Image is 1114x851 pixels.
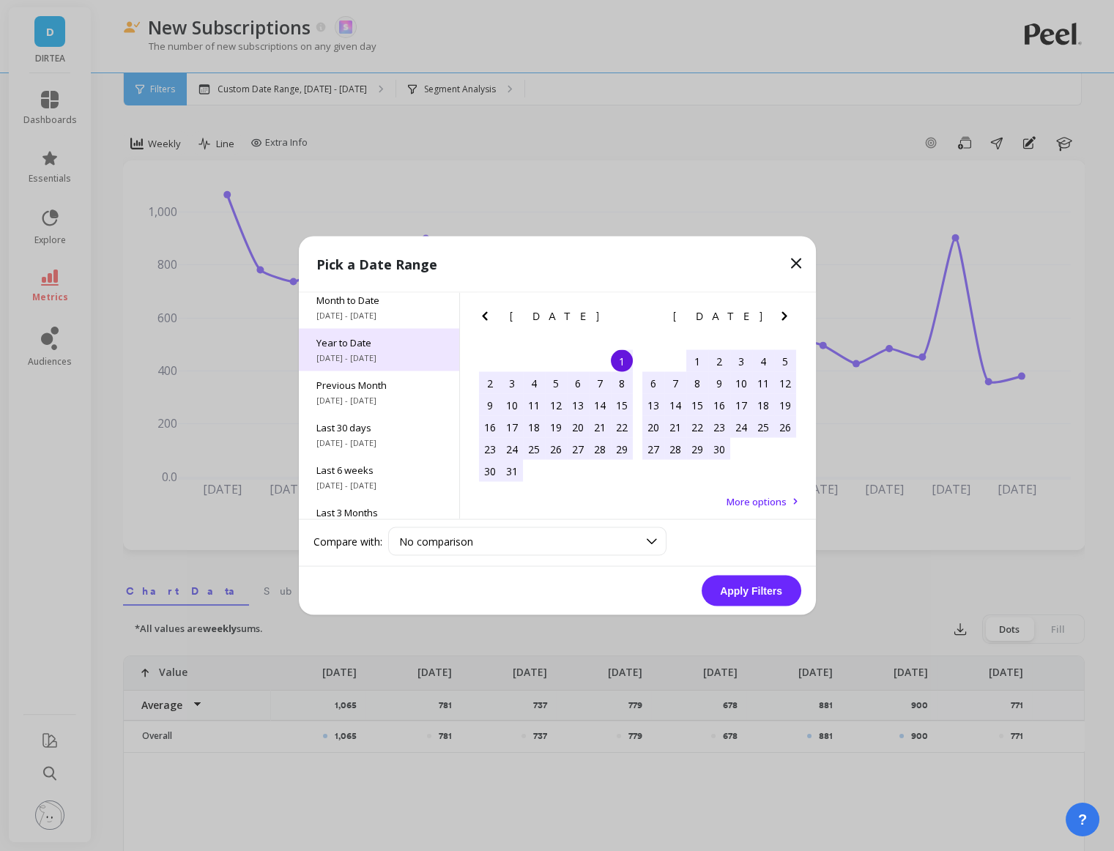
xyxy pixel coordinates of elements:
div: Choose Tuesday, April 15th, 2025 [686,394,708,416]
div: Choose Wednesday, March 5th, 2025 [545,372,567,394]
button: ? [1066,803,1099,836]
div: Choose Wednesday, April 23rd, 2025 [708,416,730,438]
div: Choose Saturday, March 29th, 2025 [611,438,633,460]
span: More options [727,495,787,508]
div: month 2025-04 [642,350,796,460]
div: Choose Sunday, April 27th, 2025 [642,438,664,460]
div: Choose Tuesday, April 1st, 2025 [686,350,708,372]
div: Choose Sunday, April 6th, 2025 [642,372,664,394]
div: Choose Tuesday, April 22nd, 2025 [686,416,708,438]
div: Choose Monday, March 24th, 2025 [501,438,523,460]
div: Choose Thursday, March 27th, 2025 [567,438,589,460]
div: Choose Sunday, March 30th, 2025 [479,460,501,482]
div: Choose Sunday, March 9th, 2025 [479,394,501,416]
div: Choose Tuesday, March 4th, 2025 [523,372,545,394]
div: Choose Sunday, March 2nd, 2025 [479,372,501,394]
div: Choose Sunday, April 20th, 2025 [642,416,664,438]
button: Next Month [612,308,636,331]
div: Choose Monday, March 31st, 2025 [501,460,523,482]
div: Choose Friday, March 28th, 2025 [589,438,611,460]
div: Choose Monday, April 21st, 2025 [664,416,686,438]
div: Choose Friday, March 14th, 2025 [589,394,611,416]
div: Choose Wednesday, March 12th, 2025 [545,394,567,416]
div: Choose Thursday, April 17th, 2025 [730,394,752,416]
button: Previous Month [476,308,500,331]
button: Next Month [776,308,799,331]
span: [DATE] - [DATE] [316,437,442,449]
div: Choose Thursday, March 6th, 2025 [567,372,589,394]
span: [DATE] - [DATE] [316,480,442,491]
button: Apply Filters [702,576,801,606]
div: Choose Thursday, April 10th, 2025 [730,372,752,394]
div: Choose Saturday, April 19th, 2025 [774,394,796,416]
div: month 2025-03 [479,350,633,482]
div: Choose Wednesday, April 16th, 2025 [708,394,730,416]
div: Choose Monday, March 3rd, 2025 [501,372,523,394]
div: Choose Wednesday, March 19th, 2025 [545,416,567,438]
span: [DATE] [510,311,601,322]
div: Choose Monday, April 14th, 2025 [664,394,686,416]
div: Choose Friday, March 7th, 2025 [589,372,611,394]
span: [DATE] - [DATE] [316,395,442,406]
div: Choose Sunday, March 23rd, 2025 [479,438,501,460]
div: Choose Thursday, April 3rd, 2025 [730,350,752,372]
div: Choose Wednesday, April 9th, 2025 [708,372,730,394]
span: Last 3 Months [316,506,442,519]
div: Choose Sunday, April 13th, 2025 [642,394,664,416]
div: Choose Friday, April 4th, 2025 [752,350,774,372]
div: Choose Tuesday, March 11th, 2025 [523,394,545,416]
div: Choose Saturday, April 12th, 2025 [774,372,796,394]
div: Choose Saturday, April 26th, 2025 [774,416,796,438]
span: Previous Month [316,379,442,392]
div: Choose Tuesday, March 25th, 2025 [523,438,545,460]
div: Choose Wednesday, April 2nd, 2025 [708,350,730,372]
div: Choose Friday, March 21st, 2025 [589,416,611,438]
div: Choose Saturday, March 22nd, 2025 [611,416,633,438]
div: Choose Friday, April 25th, 2025 [752,416,774,438]
div: Choose Thursday, March 20th, 2025 [567,416,589,438]
span: Year to Date [316,336,442,349]
button: Previous Month [639,308,662,331]
div: Choose Monday, March 17th, 2025 [501,416,523,438]
div: Choose Tuesday, April 8th, 2025 [686,372,708,394]
span: Last 30 days [316,421,442,434]
div: Choose Sunday, March 16th, 2025 [479,416,501,438]
p: Pick a Date Range [316,254,437,275]
div: Choose Tuesday, March 18th, 2025 [523,416,545,438]
div: Choose Monday, April 28th, 2025 [664,438,686,460]
div: Choose Saturday, March 1st, 2025 [611,350,633,372]
div: Choose Saturday, April 5th, 2025 [774,350,796,372]
div: Choose Friday, April 18th, 2025 [752,394,774,416]
div: Choose Wednesday, March 26th, 2025 [545,438,567,460]
span: [DATE] - [DATE] [316,352,442,364]
span: [DATE] - [DATE] [316,310,442,322]
span: Month to Date [316,294,442,307]
div: Choose Tuesday, April 29th, 2025 [686,438,708,460]
div: Choose Monday, April 7th, 2025 [664,372,686,394]
div: Choose Monday, March 10th, 2025 [501,394,523,416]
div: Choose Friday, April 11th, 2025 [752,372,774,394]
div: Choose Saturday, March 15th, 2025 [611,394,633,416]
div: Choose Saturday, March 8th, 2025 [611,372,633,394]
div: Choose Thursday, April 24th, 2025 [730,416,752,438]
span: [DATE] [673,311,765,322]
span: No comparison [399,535,473,549]
div: Choose Wednesday, April 30th, 2025 [708,438,730,460]
span: Last 6 weeks [316,464,442,477]
span: ? [1078,809,1087,830]
label: Compare with: [313,534,382,549]
div: Choose Thursday, March 13th, 2025 [567,394,589,416]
